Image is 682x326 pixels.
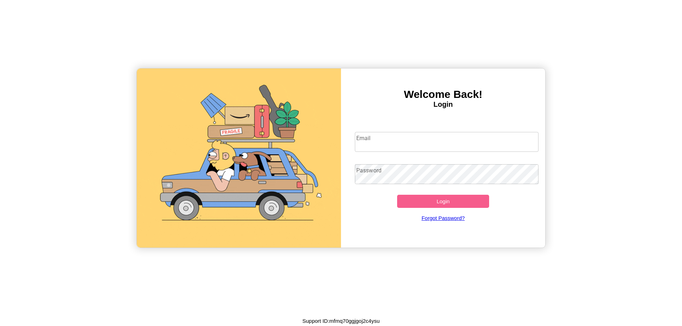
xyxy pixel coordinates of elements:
[137,68,341,248] img: gif
[341,100,545,109] h4: Login
[341,88,545,100] h3: Welcome Back!
[351,208,535,228] a: Forgot Password?
[302,316,380,326] p: Support ID: mfmq70ggjgoj2c4ysu
[397,195,489,208] button: Login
